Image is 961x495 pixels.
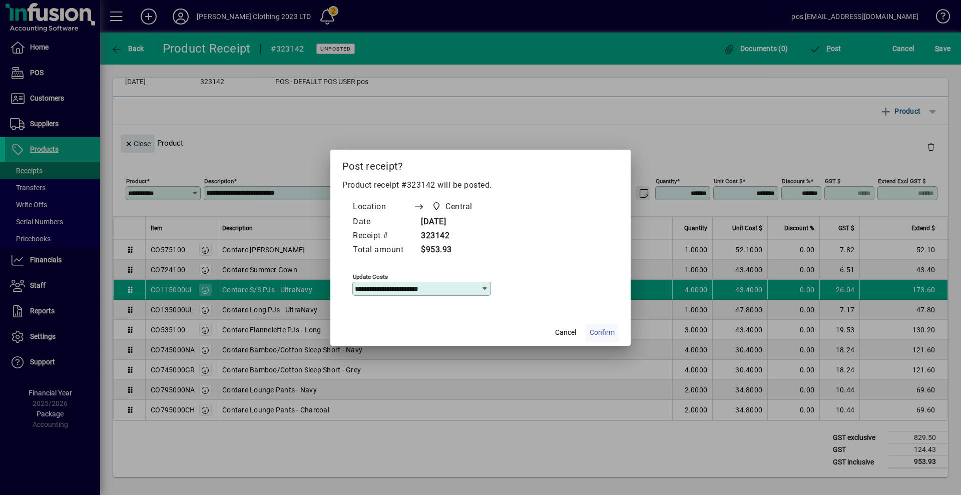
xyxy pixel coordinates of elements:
[586,324,619,342] button: Confirm
[352,215,413,229] td: Date
[330,150,631,179] h2: Post receipt?
[352,199,413,215] td: Location
[413,229,492,243] td: 323142
[352,243,413,257] td: Total amount
[429,200,476,214] span: Central
[413,215,492,229] td: [DATE]
[555,327,576,338] span: Cancel
[353,273,388,280] mat-label: Update costs
[352,229,413,243] td: Receipt #
[590,327,615,338] span: Confirm
[413,243,492,257] td: $953.93
[445,201,472,213] span: Central
[342,179,619,191] p: Product receipt #323142 will be posted.
[550,324,582,342] button: Cancel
